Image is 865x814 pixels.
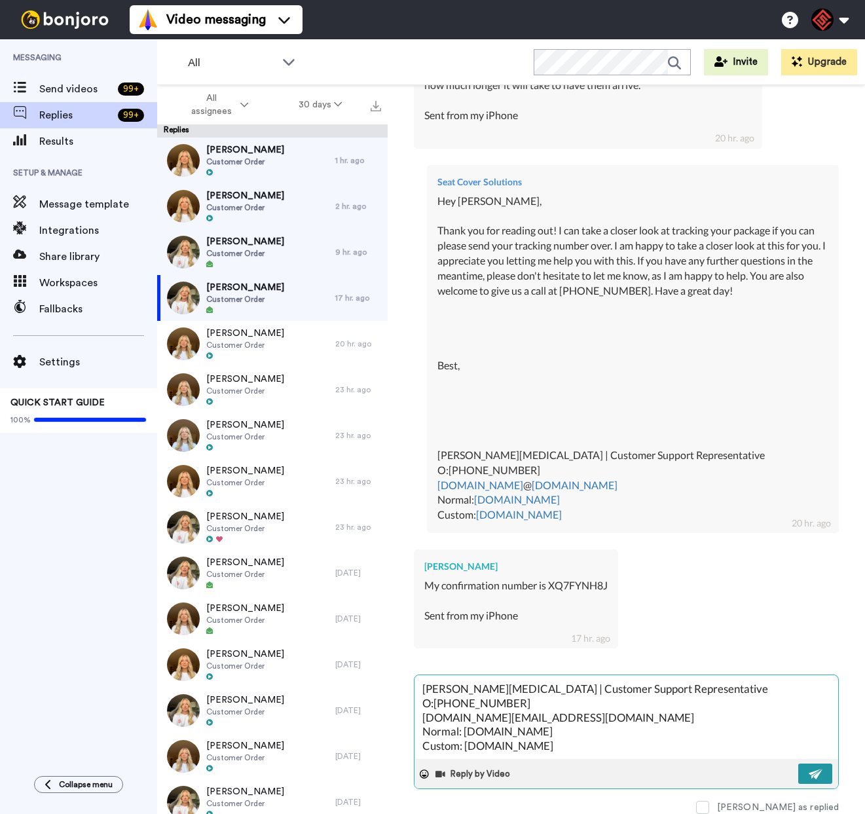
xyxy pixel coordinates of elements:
div: 23 hr. ago [335,476,381,487]
div: My confirmation number is XQ7FYNH8J Sent from my iPhone [424,578,608,638]
span: Customer Order [206,569,284,580]
div: 17 hr. ago [335,293,381,303]
span: [PERSON_NAME] [206,739,284,752]
span: Customer Order [206,386,284,396]
a: [PERSON_NAME]Customer Order1 hr. ago [157,138,388,183]
span: Customer Order [206,752,284,763]
span: Customer Order [206,202,284,213]
img: 453e5551-d3b3-431d-842c-b478c13e573d-thumb.jpg [167,557,200,589]
span: Customer Order [206,661,284,671]
div: [DATE] [335,568,381,578]
div: Replies [157,124,388,138]
span: Customer Order [206,523,284,534]
a: [PERSON_NAME]Customer Order23 hr. ago [157,458,388,504]
a: [PERSON_NAME]Customer Order2 hr. ago [157,183,388,229]
span: [PERSON_NAME] [206,418,284,432]
img: 81818109-b6b2-401b-b799-429fc35070ae-thumb.jpg [167,373,200,406]
img: export.svg [371,101,381,111]
img: d2686785-8f53-4271-8eae-b986a806cf62-thumb.jpg [167,648,200,681]
img: 621f84f7-872d-4bd9-8bde-b5565161280b-thumb.jpg [167,282,200,314]
span: [PERSON_NAME] [206,189,284,202]
span: [PERSON_NAME] [206,464,284,477]
div: [DATE] [335,705,381,716]
a: [PERSON_NAME]Customer Order17 hr. ago [157,275,388,321]
div: 9 hr. ago [335,247,381,257]
span: Customer Order [206,477,284,488]
span: [PERSON_NAME] [206,281,284,294]
div: 23 hr. ago [335,430,381,441]
button: All assignees [160,86,274,123]
span: Settings [39,354,157,370]
span: Fallbacks [39,301,157,317]
span: [PERSON_NAME] [206,143,284,157]
span: Customer Order [206,432,284,442]
a: [PERSON_NAME]Customer Order9 hr. ago [157,229,388,275]
img: f0d36fcb-40ce-41f9-bc78-fb01478e433e-thumb.jpg [167,694,200,727]
span: Customer Order [206,707,284,717]
img: d3a7a8f6-334b-4077-b7a6-14b41f891b3d-thumb.jpg [167,236,200,268]
button: Upgrade [781,49,857,75]
div: 99 + [118,109,144,122]
span: Customer Order [206,615,284,625]
span: All [188,55,276,71]
a: [PERSON_NAME]Customer Order[DATE] [157,733,388,779]
span: [PERSON_NAME] [206,694,284,707]
a: [DOMAIN_NAME] [476,508,562,521]
a: [DOMAIN_NAME] [532,479,617,491]
div: [DATE] [335,751,381,762]
div: 99 + [118,83,144,96]
span: [PERSON_NAME] [206,510,284,523]
img: 47f8ce9d-4074-403c-aa30-26990c70bacf-thumb.jpg [167,144,200,177]
span: Customer Order [206,157,284,167]
div: Seat Cover Solutions [437,176,828,189]
button: 30 days [274,93,367,117]
a: [PERSON_NAME]Customer Order[DATE] [157,596,388,642]
button: Reply by Video [434,764,514,784]
img: 0347f727-b1cc-483f-856d-21d9f382fbbc-thumb.jpg [167,327,200,360]
div: [PERSON_NAME] [424,560,608,573]
img: vm-color.svg [138,9,158,30]
span: Collapse menu [59,779,113,790]
div: 17 hr. ago [571,632,610,645]
div: [PERSON_NAME] as replied [717,801,839,814]
img: 835212fa-534e-41c0-b88c-3872023ab6bb-thumb.jpg [167,465,200,498]
textarea: Hey [PERSON_NAME], Thank you for getting back to me and confirming this information. If possible,... [414,675,838,759]
a: [PERSON_NAME]Customer Order[DATE] [157,688,388,733]
span: [PERSON_NAME] [206,648,284,661]
img: 44d2f8e0-d7c2-4046-90ac-c42796517c3b-thumb.jpg [167,190,200,223]
span: [PERSON_NAME] [206,602,284,615]
div: [DATE] [335,659,381,670]
button: Collapse menu [34,776,123,793]
img: e6d69352-5450-427f-889b-39025c0bda52-thumb.jpg [167,602,200,635]
span: Integrations [39,223,157,238]
span: Customer Order [206,294,284,305]
img: 8be15c0c-c1cd-42da-8e47-bbfc9ea6e200-thumb.jpg [167,419,200,452]
span: Customer Order [206,248,284,259]
a: [PERSON_NAME]Customer Order23 hr. ago [157,367,388,413]
div: Hey [PERSON_NAME], Thank you for reading out! I can take a closer look at tracking your package i... [437,194,828,523]
a: [PERSON_NAME]Customer Order[DATE] [157,550,388,596]
img: fab79fc5-4c59-42fc-b3df-b39e7a1d96ef-thumb.jpg [167,511,200,544]
a: [DOMAIN_NAME] [474,493,560,506]
span: All assignees [185,92,238,118]
a: [PERSON_NAME]Customer Order23 hr. ago [157,413,388,458]
span: Workspaces [39,275,157,291]
div: 23 hr. ago [335,384,381,395]
a: [PERSON_NAME]Customer Order[DATE] [157,642,388,688]
div: 20 hr. ago [335,339,381,349]
div: 23 hr. ago [335,522,381,532]
div: 20 hr. ago [792,517,831,530]
img: send-white.svg [809,769,823,779]
span: QUICK START GUIDE [10,398,105,407]
span: Send videos [39,81,113,97]
div: Good morning. I have not yet received my seat covers and was wondering how much longer it will ta... [424,63,752,138]
span: Video messaging [166,10,266,29]
div: [DATE] [335,797,381,807]
span: [PERSON_NAME] [206,556,284,569]
span: [PERSON_NAME] [206,785,284,798]
span: 100% [10,415,31,425]
span: Message template [39,196,157,212]
span: [PERSON_NAME] [206,327,284,340]
button: Invite [704,49,768,75]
